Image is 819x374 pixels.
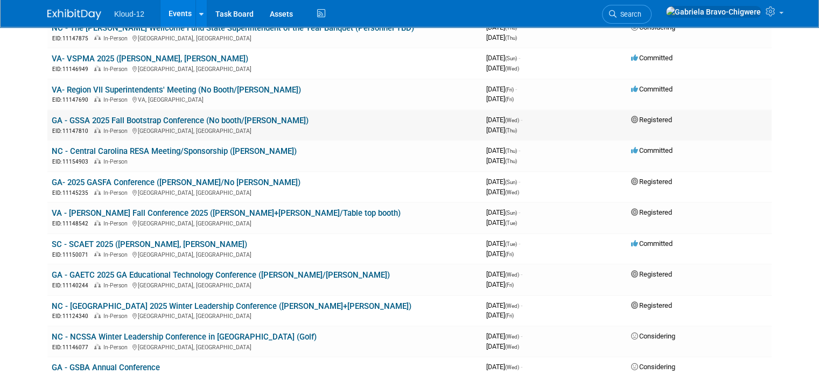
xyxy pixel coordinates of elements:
[505,128,517,133] span: (Thu)
[631,85,673,93] span: Committed
[505,313,514,319] span: (Fri)
[505,272,519,278] span: (Wed)
[103,35,131,42] span: In-Person
[486,363,522,371] span: [DATE]
[486,23,520,31] span: [DATE]
[505,87,514,93] span: (Fri)
[94,251,101,257] img: In-Person Event
[52,85,301,95] a: VA- Region VII Superintendents' Meeting (No Booth/[PERSON_NAME])
[505,66,519,72] span: (Wed)
[505,344,519,350] span: (Wed)
[631,23,675,31] span: Considering
[486,342,519,350] span: [DATE]
[486,332,522,340] span: [DATE]
[486,239,520,248] span: [DATE]
[486,250,514,258] span: [DATE]
[631,332,675,340] span: Considering
[505,179,517,185] span: (Sun)
[519,54,520,62] span: -
[94,35,101,40] img: In-Person Event
[519,146,520,154] span: -
[505,55,517,61] span: (Sun)
[52,250,478,259] div: [GEOGRAPHIC_DATA], [GEOGRAPHIC_DATA]
[52,270,390,280] a: GA - GAETC 2025 GA Educational Technology Conference ([PERSON_NAME]/[PERSON_NAME])
[519,23,520,31] span: -
[103,66,131,73] span: In-Person
[486,301,522,309] span: [DATE]
[505,334,519,340] span: (Wed)
[631,54,673,62] span: Committed
[486,311,514,319] span: [DATE]
[486,188,519,196] span: [DATE]
[94,220,101,225] img: In-Person Event
[52,344,93,350] span: EID: 11146077
[52,332,317,342] a: NC - NCSSA Winter Leadership Conference in [GEOGRAPHIC_DATA] (Golf)
[103,251,131,258] span: In-Person
[103,344,131,351] span: In-Person
[52,146,297,156] a: NC - Central Carolina RESA Meeting/Sponsorship ([PERSON_NAME])
[505,241,517,247] span: (Tue)
[103,220,131,227] span: In-Person
[52,33,478,43] div: [GEOGRAPHIC_DATA], [GEOGRAPHIC_DATA]
[94,282,101,287] img: In-Person Event
[52,280,478,290] div: [GEOGRAPHIC_DATA], [GEOGRAPHIC_DATA]
[52,66,93,72] span: EID: 11146949
[486,54,520,62] span: [DATE]
[602,5,652,24] a: Search
[103,282,131,289] span: In-Person
[52,301,411,311] a: NC - [GEOGRAPHIC_DATA] 2025 Winter Leadership Conference ([PERSON_NAME]+[PERSON_NAME])
[52,188,478,197] div: [GEOGRAPHIC_DATA], [GEOGRAPHIC_DATA]
[486,85,517,93] span: [DATE]
[52,64,478,73] div: [GEOGRAPHIC_DATA], [GEOGRAPHIC_DATA]
[505,210,517,216] span: (Sun)
[505,303,519,309] span: (Wed)
[505,35,517,41] span: (Thu)
[52,36,93,41] span: EID: 11147875
[52,208,401,218] a: VA - [PERSON_NAME] Fall Conference 2025 ([PERSON_NAME]+[PERSON_NAME]/Table top booth)
[519,178,520,186] span: -
[52,54,248,63] a: VA- VSPMA 2025 ([PERSON_NAME], [PERSON_NAME])
[52,178,300,187] a: GA- 2025 GASFA Conference ([PERSON_NAME]/No [PERSON_NAME])
[52,190,93,196] span: EID: 11145235
[94,66,101,71] img: In-Person Event
[631,116,672,124] span: Registered
[486,178,520,186] span: [DATE]
[52,311,478,320] div: [GEOGRAPHIC_DATA], [GEOGRAPHIC_DATA]
[94,313,101,318] img: In-Person Event
[631,146,673,154] span: Committed
[52,126,478,135] div: [GEOGRAPHIC_DATA], [GEOGRAPHIC_DATA]
[505,189,519,195] span: (Wed)
[52,159,93,165] span: EID: 11154903
[52,239,247,249] a: SC - SCAET 2025 ([PERSON_NAME], [PERSON_NAME])
[486,208,520,216] span: [DATE]
[52,116,309,125] a: GA - GSSA 2025 Fall Bootstrap Conference (No booth/[PERSON_NAME])
[94,96,101,102] img: In-Person Event
[52,342,478,351] div: [GEOGRAPHIC_DATA], [GEOGRAPHIC_DATA]
[52,218,478,228] div: [GEOGRAPHIC_DATA], [GEOGRAPHIC_DATA]
[631,208,672,216] span: Registered
[631,363,675,371] span: Considering
[52,97,93,103] span: EID: 11147690
[103,313,131,320] span: In-Person
[52,128,93,134] span: EID: 11147810
[114,10,144,18] span: Kloud-12
[103,128,131,135] span: In-Person
[486,146,520,154] span: [DATE]
[505,251,514,257] span: (Fri)
[666,6,761,18] img: Gabriela Bravo-Chigwere
[486,33,517,41] span: [DATE]
[515,85,517,93] span: -
[631,301,672,309] span: Registered
[52,283,93,288] span: EID: 11140244
[103,158,131,165] span: In-Person
[94,128,101,133] img: In-Person Event
[52,313,93,319] span: EID: 11124340
[486,280,514,288] span: [DATE]
[486,116,522,124] span: [DATE]
[486,218,517,227] span: [DATE]
[94,189,101,195] img: In-Person Event
[505,117,519,123] span: (Wed)
[521,270,522,278] span: -
[631,270,672,278] span: Registered
[52,252,93,258] span: EID: 11150071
